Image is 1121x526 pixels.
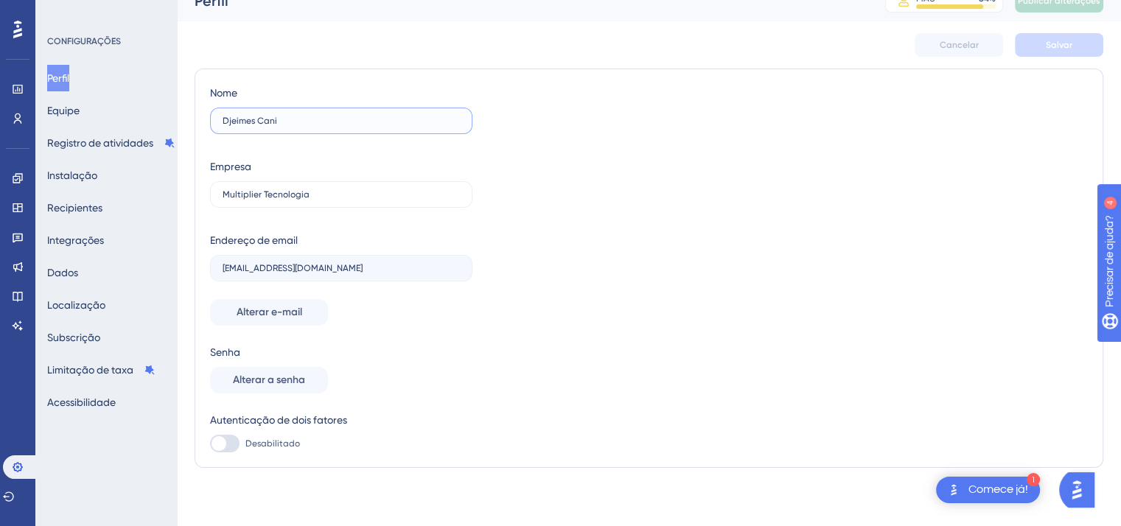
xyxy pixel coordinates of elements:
font: Desabilitado [245,438,300,449]
button: Integrações [47,227,104,253]
font: Salvar [1046,40,1072,50]
font: Equipe [47,105,80,116]
font: Recipientes [47,202,102,214]
button: Dados [47,259,78,286]
button: Alterar e-mail [210,299,328,326]
font: Subscrição [47,332,100,343]
font: 1 [1031,476,1036,484]
font: Precisar de ajuda? [35,7,127,18]
button: Recipientes [47,194,102,221]
font: Perfil [47,72,69,84]
button: Equipe [47,97,80,124]
font: Localização [47,299,105,311]
font: Endereço de email [210,234,298,246]
iframe: Iniciador do Assistente de IA do UserGuiding [1059,468,1103,512]
font: Empresa [210,161,251,172]
font: Cancelar [940,40,979,50]
button: Acessibilidade [47,389,116,415]
font: Acessibilidade [47,396,116,408]
button: Cancelar [915,33,1003,57]
font: Alterar a senha [233,374,305,386]
font: Registro de atividades [47,137,153,149]
font: 4 [137,9,142,17]
button: Limitação de taxa [47,357,156,383]
font: Autenticação de dois fatores [210,414,347,426]
font: Instalação [47,169,97,181]
input: Endereço de email [223,263,460,273]
div: Abra a lista de verificação Comece!, módulos restantes: 1 [936,477,1040,503]
button: Instalação [47,162,97,189]
font: Alterar e-mail [237,306,302,318]
font: Limitação de taxa [47,364,133,376]
button: Localização [47,292,105,318]
img: imagem-do-lançador-texto-alternativo [945,481,963,499]
button: Alterar a senha [210,367,328,393]
font: Integrações [47,234,104,246]
button: Perfil [47,65,69,91]
button: Salvar [1015,33,1103,57]
input: nome da empresa [223,189,460,200]
input: Nome Sobrenome [223,116,460,126]
font: Comece já! [968,483,1028,495]
font: Dados [47,267,78,278]
font: CONFIGURAÇÕES [47,36,121,46]
button: Registro de atividades [47,130,175,156]
button: Subscrição [47,324,100,351]
font: Nome [210,87,237,99]
font: Senha [210,346,240,358]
